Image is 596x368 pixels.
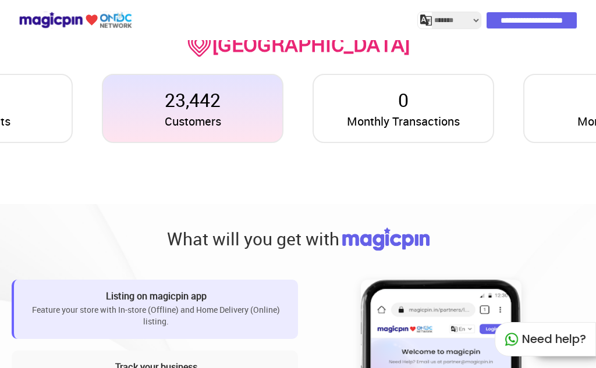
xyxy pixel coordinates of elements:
[26,304,286,327] p: Feature your store with In-store (Offline) and Home Delivery (Online) listing.
[165,87,221,113] p: 23,442
[342,227,430,251] img: Descriptive Image
[165,113,221,130] span: Customers
[505,333,519,346] img: whatapp_green.7240e66a.svg
[19,10,132,30] img: ondc-logo-new-small.8a59708e.svg
[186,28,212,59] img: location-icon
[347,113,460,130] span: Monthly Transactions
[420,15,432,26] img: j2MGCQAAAABJRU5ErkJggg==
[212,30,410,58] h2: [GEOGRAPHIC_DATA]
[26,291,286,302] h3: Listing on magicpin app
[398,87,409,113] p: 0
[495,322,596,356] div: Need help?
[167,227,430,251] h2: What will you get with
